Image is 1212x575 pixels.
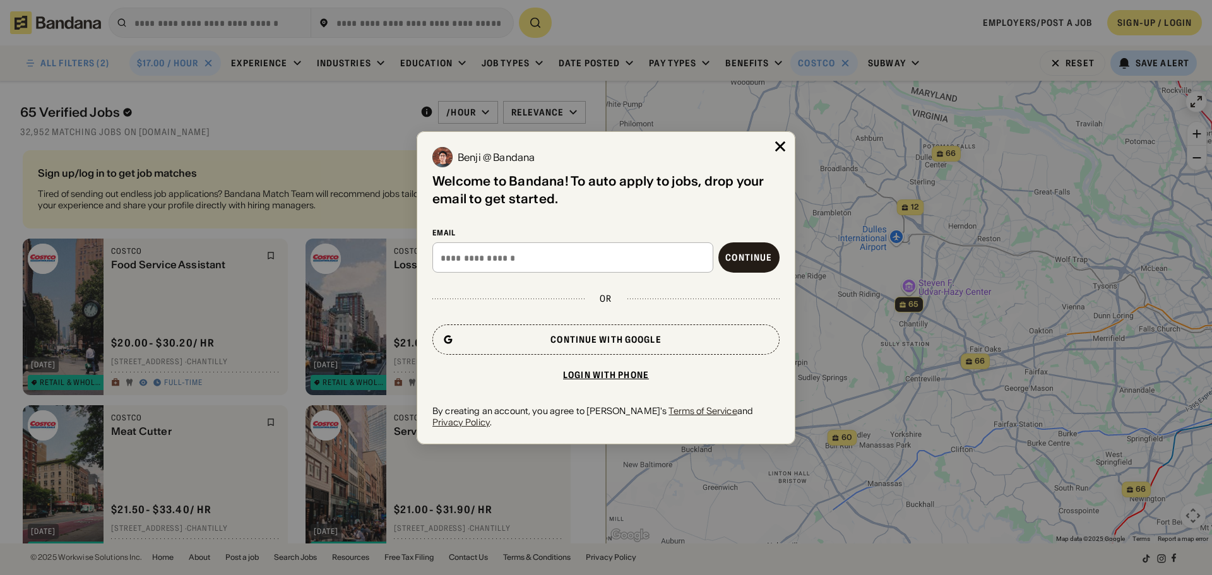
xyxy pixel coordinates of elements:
img: Benji @ Bandana [432,146,453,167]
div: By creating an account, you agree to [PERSON_NAME]'s and . [432,405,780,428]
a: Terms of Service [668,405,737,417]
div: Continue with Google [550,335,661,344]
div: Continue [725,253,772,262]
div: Benji @ Bandana [458,151,535,162]
div: or [600,293,612,304]
div: Email [432,227,780,237]
div: Welcome to Bandana! To auto apply to jobs, drop your email to get started. [432,172,780,207]
a: Privacy Policy [432,417,490,428]
div: Login with phone [563,370,649,379]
